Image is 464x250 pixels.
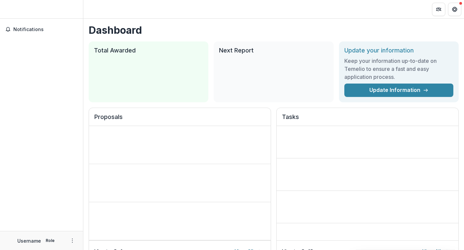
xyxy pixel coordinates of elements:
p: Role [44,238,57,244]
button: Notifications [3,24,80,35]
h2: Next Report [219,47,328,54]
button: Get Help [448,3,461,16]
h2: Total Awarded [94,47,203,54]
h3: Keep your information up-to-date on Temelio to ensure a fast and easy application process. [344,57,453,81]
button: Partners [432,3,445,16]
span: Notifications [13,27,78,32]
h2: Update your information [344,47,453,54]
button: More [68,237,76,245]
h1: Dashboard [89,24,459,36]
h2: Tasks [282,113,453,126]
a: Update Information [344,84,453,97]
h2: Proposals [94,113,265,126]
p: Username [17,237,41,244]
